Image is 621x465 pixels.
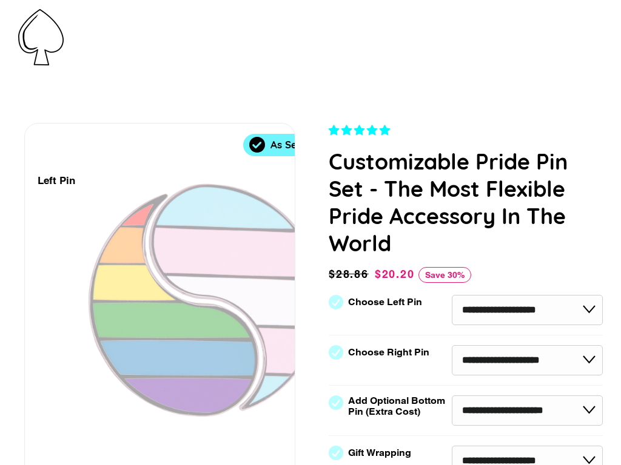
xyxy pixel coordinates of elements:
span: Save 30% [418,267,471,283]
label: Gift Wrapping [348,447,411,458]
span: $28.86 [329,266,372,283]
img: Pin-Ace [18,9,64,65]
label: Add Optional Bottom Pin (Extra Cost) [348,395,450,417]
h1: Customizable Pride Pin Set - The Most Flexible Pride Accessory In The World [329,148,603,257]
label: Choose Right Pin [348,347,429,358]
label: Choose Left Pin [348,297,422,308]
span: 4.83 stars [329,124,393,136]
span: $20.20 [375,268,415,280]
